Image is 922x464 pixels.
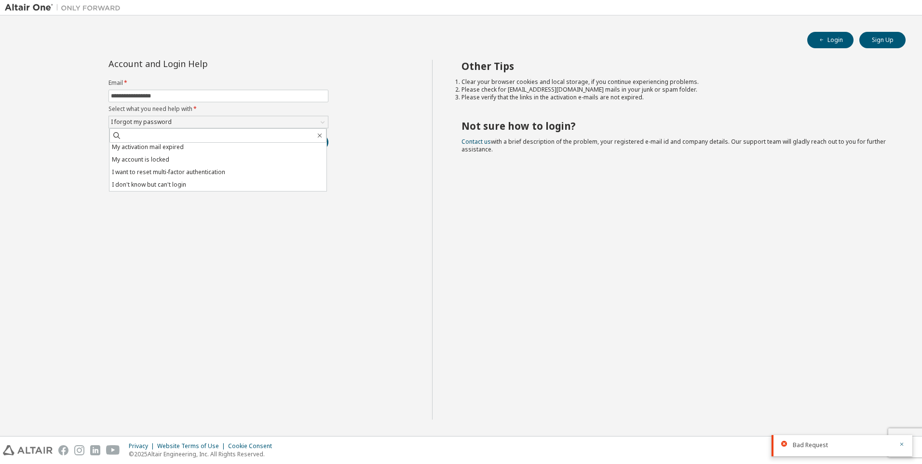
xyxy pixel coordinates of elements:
h2: Not sure how to login? [461,120,889,132]
div: Cookie Consent [228,442,278,450]
h2: Other Tips [461,60,889,72]
label: Select what you need help with [108,105,328,113]
p: © 2025 Altair Engineering, Inc. All Rights Reserved. [129,450,278,458]
img: linkedin.svg [90,445,100,455]
img: Altair One [5,3,125,13]
div: I forgot my password [109,117,173,127]
button: Login [807,32,854,48]
div: Account and Login Help [108,60,285,68]
li: Please check for [EMAIL_ADDRESS][DOMAIN_NAME] mails in your junk or spam folder. [461,86,889,94]
label: Email [108,79,328,87]
button: Sign Up [859,32,906,48]
div: Privacy [129,442,157,450]
img: facebook.svg [58,445,68,455]
a: Contact us [461,137,491,146]
img: youtube.svg [106,445,120,455]
span: Bad Request [793,441,828,449]
div: I forgot my password [109,116,328,128]
img: altair_logo.svg [3,445,53,455]
div: Website Terms of Use [157,442,228,450]
img: instagram.svg [74,445,84,455]
li: My activation mail expired [109,141,326,153]
span: with a brief description of the problem, your registered e-mail id and company details. Our suppo... [461,137,886,153]
li: Clear your browser cookies and local storage, if you continue experiencing problems. [461,78,889,86]
li: Please verify that the links in the activation e-mails are not expired. [461,94,889,101]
